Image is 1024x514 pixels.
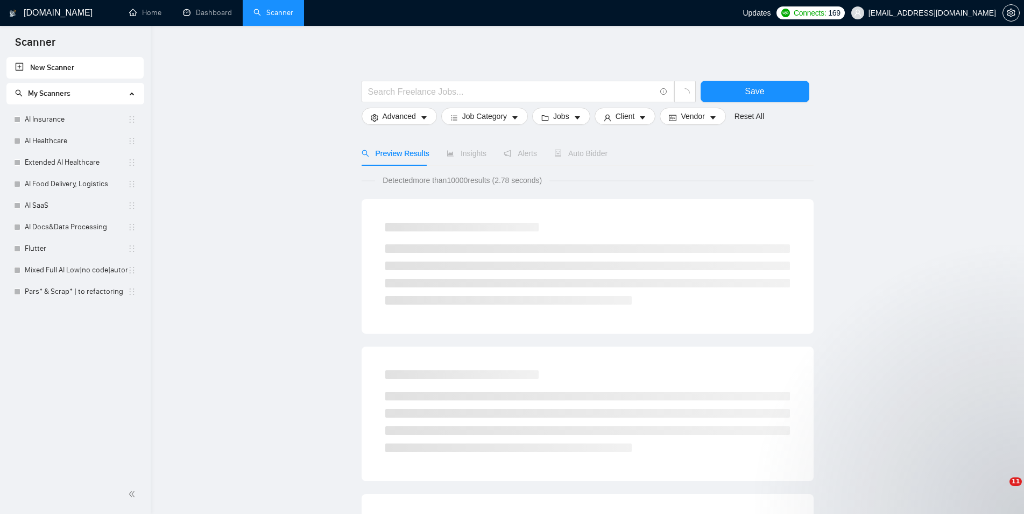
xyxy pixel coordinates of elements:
a: searchScanner [253,8,293,17]
span: robot [554,150,562,157]
button: setting [1002,4,1020,22]
img: upwork-logo.png [781,9,790,17]
a: Reset All [735,110,764,122]
span: idcard [669,114,676,122]
button: idcardVendorcaret-down [660,108,725,125]
a: dashboardDashboard [183,8,232,17]
button: settingAdvancedcaret-down [362,108,437,125]
li: Extended AI Healthcare [6,152,144,173]
span: info-circle [660,88,667,95]
a: setting [1002,9,1020,17]
a: Mixed Full AI Low|no code|automations [25,259,128,281]
span: search [362,150,369,157]
span: Advanced [383,110,416,122]
span: Save [745,85,764,98]
span: holder [128,158,136,167]
span: Insights [447,149,486,158]
span: caret-down [639,114,646,122]
li: AI Insurance [6,109,144,130]
a: Extended AI Healthcare [25,152,128,173]
span: setting [371,114,378,122]
span: Auto Bidder [554,149,608,158]
span: holder [128,115,136,124]
span: caret-down [574,114,581,122]
span: user [854,9,861,17]
span: holder [128,137,136,145]
span: holder [128,266,136,274]
span: notification [504,150,511,157]
iframe: Intercom live chat [987,477,1013,503]
span: folder [541,114,549,122]
span: Vendor [681,110,704,122]
span: Client [616,110,635,122]
span: holder [128,244,136,253]
span: 11 [1009,477,1022,486]
button: Save [701,81,809,102]
span: holder [128,180,136,188]
a: AI Healthcare [25,130,128,152]
img: logo [9,5,17,22]
a: Pars* & Scrap* | to refactoring [25,281,128,302]
span: area-chart [447,150,454,157]
button: barsJob Categorycaret-down [441,108,528,125]
li: AI Food Delivery, Logistics [6,173,144,195]
li: Mixed Full AI Low|no code|automations [6,259,144,281]
li: AI Docs&Data Processing [6,216,144,238]
li: AI Healthcare [6,130,144,152]
span: holder [128,223,136,231]
a: New Scanner [15,57,135,79]
span: My Scanners [28,89,70,98]
li: AI SaaS [6,195,144,216]
li: New Scanner [6,57,144,79]
span: Alerts [504,149,537,158]
span: Connects: [794,7,826,19]
span: holder [128,201,136,210]
a: AI Docs&Data Processing [25,216,128,238]
span: user [604,114,611,122]
span: search [15,89,23,97]
span: Preview Results [362,149,429,158]
a: AI Food Delivery, Logistics [25,173,128,195]
span: Job Category [462,110,507,122]
a: Flutter [25,238,128,259]
a: AI SaaS [25,195,128,216]
span: caret-down [420,114,428,122]
span: 169 [828,7,840,19]
span: Updates [743,9,771,17]
li: Pars* & Scrap* | to refactoring [6,281,144,302]
span: caret-down [709,114,717,122]
span: Detected more than 10000 results (2.78 seconds) [375,174,549,186]
button: userClientcaret-down [595,108,656,125]
span: caret-down [511,114,519,122]
span: Jobs [553,110,569,122]
a: homeHome [129,8,161,17]
a: AI Insurance [25,109,128,130]
span: holder [128,287,136,296]
li: Flutter [6,238,144,259]
span: loading [680,88,690,98]
span: Scanner [6,34,64,57]
span: setting [1003,9,1019,17]
span: double-left [128,489,139,499]
span: bars [450,114,458,122]
span: My Scanners [15,89,70,98]
button: folderJobscaret-down [532,108,590,125]
input: Search Freelance Jobs... [368,85,655,98]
